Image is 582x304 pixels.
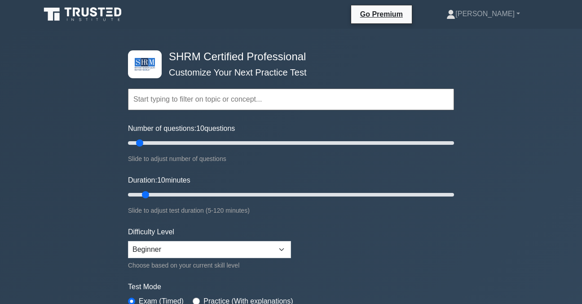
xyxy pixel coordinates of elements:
[128,153,454,164] div: Slide to adjust number of questions
[165,50,410,63] h4: SHRM Certified Professional
[196,125,204,132] span: 10
[128,227,174,237] label: Difficulty Level
[128,175,190,186] label: Duration: minutes
[128,260,291,271] div: Choose based on your current skill level
[355,9,408,20] a: Go Premium
[425,5,542,23] a: [PERSON_NAME]
[157,176,165,184] span: 10
[128,89,454,110] input: Start typing to filter on topic or concept...
[128,282,454,292] label: Test Mode
[128,205,454,216] div: Slide to adjust test duration (5-120 minutes)
[128,123,235,134] label: Number of questions: questions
